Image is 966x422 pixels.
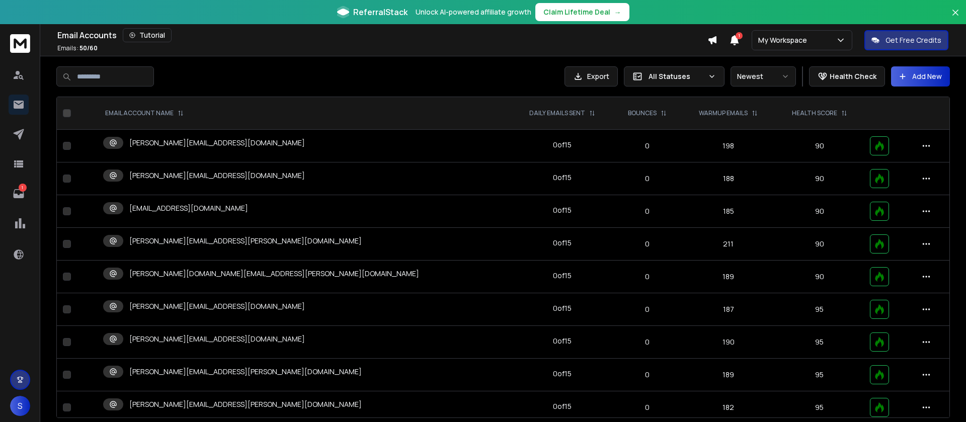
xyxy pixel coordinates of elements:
[129,399,362,409] p: [PERSON_NAME][EMAIL_ADDRESS][PERSON_NAME][DOMAIN_NAME]
[792,109,837,117] p: HEALTH SCORE
[619,239,676,249] p: 0
[775,326,864,359] td: 95
[775,293,864,326] td: 95
[830,71,876,81] p: Health Check
[529,109,585,117] p: DAILY EMAILS SENT
[682,162,775,195] td: 188
[775,359,864,391] td: 95
[129,138,305,148] p: [PERSON_NAME][EMAIL_ADDRESS][DOMAIN_NAME]
[129,301,305,311] p: [PERSON_NAME][EMAIL_ADDRESS][DOMAIN_NAME]
[10,396,30,416] button: S
[619,272,676,282] p: 0
[553,303,572,313] div: 0 of 15
[619,337,676,347] p: 0
[553,336,572,346] div: 0 of 15
[353,6,408,18] span: ReferralStack
[57,44,98,52] p: Emails :
[79,44,98,52] span: 50 / 60
[809,66,885,87] button: Health Check
[129,236,362,246] p: [PERSON_NAME][EMAIL_ADDRESS][PERSON_NAME][DOMAIN_NAME]
[57,28,707,42] div: Email Accounts
[565,66,618,87] button: Export
[649,71,704,81] p: All Statuses
[775,261,864,293] td: 90
[9,184,29,204] a: 1
[123,28,172,42] button: Tutorial
[129,367,362,377] p: [PERSON_NAME][EMAIL_ADDRESS][PERSON_NAME][DOMAIN_NAME]
[416,7,531,17] p: Unlock AI-powered affiliate growth
[105,109,184,117] div: EMAIL ACCOUNT NAME
[682,261,775,293] td: 189
[628,109,657,117] p: BOUNCES
[949,6,962,30] button: Close banner
[553,238,572,248] div: 0 of 15
[619,206,676,216] p: 0
[864,30,948,50] button: Get Free Credits
[891,66,950,87] button: Add New
[129,203,248,213] p: [EMAIL_ADDRESS][DOMAIN_NAME]
[682,293,775,326] td: 187
[619,370,676,380] p: 0
[682,195,775,228] td: 185
[619,304,676,314] p: 0
[553,369,572,379] div: 0 of 15
[19,184,27,192] p: 1
[682,359,775,391] td: 189
[553,271,572,281] div: 0 of 15
[619,402,676,412] p: 0
[736,32,743,39] span: 1
[775,195,864,228] td: 90
[553,205,572,215] div: 0 of 15
[619,174,676,184] p: 0
[731,66,796,87] button: Newest
[614,7,621,17] span: →
[553,140,572,150] div: 0 of 15
[699,109,748,117] p: WARMUP EMAILS
[553,173,572,183] div: 0 of 15
[682,228,775,261] td: 211
[682,326,775,359] td: 190
[553,401,572,411] div: 0 of 15
[129,334,305,344] p: [PERSON_NAME][EMAIL_ADDRESS][DOMAIN_NAME]
[886,35,941,45] p: Get Free Credits
[758,35,811,45] p: My Workspace
[619,141,676,151] p: 0
[775,130,864,162] td: 90
[129,269,419,279] p: [PERSON_NAME][DOMAIN_NAME][EMAIL_ADDRESS][PERSON_NAME][DOMAIN_NAME]
[129,171,305,181] p: [PERSON_NAME][EMAIL_ADDRESS][DOMAIN_NAME]
[682,130,775,162] td: 198
[535,3,629,21] button: Claim Lifetime Deal→
[775,162,864,195] td: 90
[775,228,864,261] td: 90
